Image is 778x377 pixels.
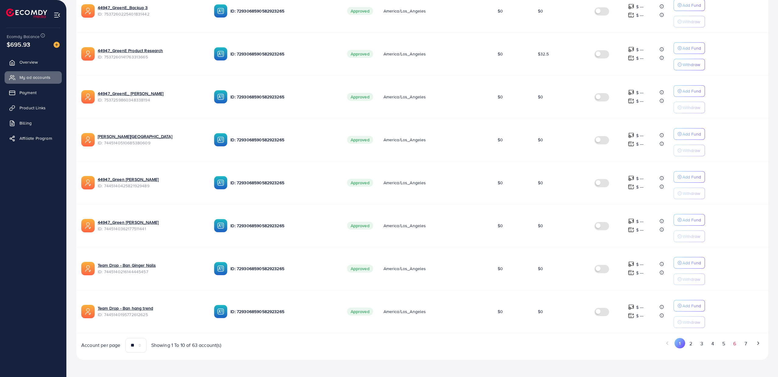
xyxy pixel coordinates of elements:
span: $0 [498,223,503,229]
img: top-up amount [628,227,634,233]
p: ID: 7293068590582923265 [230,222,337,229]
span: $0 [498,266,503,272]
p: $ --- [636,55,644,62]
p: ID: 7293068590582923265 [230,265,337,272]
span: $695.93 [7,40,30,49]
p: $ --- [636,12,644,19]
span: $0 [498,308,503,315]
span: America/Los_Angeles [384,308,426,315]
button: Go to next page [753,338,763,348]
p: $ --- [636,304,644,311]
p: $ --- [636,218,644,225]
span: ID: 7445140216144445457 [98,269,204,275]
button: Withdraw [674,16,705,27]
button: Add Fund [674,257,705,269]
p: Withdraw [682,18,700,25]
a: My ad accounts [5,71,62,83]
span: America/Los_Angeles [384,94,426,100]
button: Go to page 3 [696,338,707,349]
span: $0 [498,94,503,100]
button: Withdraw [674,273,705,285]
span: America/Los_Angeles [384,51,426,57]
span: America/Los_Angeles [384,137,426,143]
p: ID: 7293068590582923265 [230,50,337,58]
div: <span class='underline'>Team Drop - Ban hang trend</span></br>7445140195772612625 [98,305,204,318]
img: top-up amount [628,3,634,10]
button: Withdraw [674,102,705,113]
span: Approved [347,265,373,273]
span: ID: 7445140425821929489 [98,183,204,189]
div: <span class='underline'>44947_Green E_TeamVL_Nguyễn Thị Xuân Vy</span></br>7445140362177511441 [98,219,204,232]
span: Showing 1 To 10 of 63 account(s) [151,342,221,349]
img: top-up amount [628,98,634,104]
p: $ --- [636,97,644,105]
p: Withdraw [682,190,700,197]
button: Withdraw [674,316,705,328]
p: $ --- [636,132,644,139]
button: Go to page 4 [707,338,718,349]
span: My ad accounts [19,74,51,80]
span: America/Los_Angeles [384,8,426,14]
span: Affiliate Program [19,135,52,141]
span: Ecomdy Balance [7,33,40,40]
span: $0 [498,8,503,14]
a: Affiliate Program [5,132,62,144]
p: $ --- [636,312,644,319]
button: Go to page 5 [718,338,729,349]
img: ic-ads-acc.e4c84228.svg [81,305,95,318]
span: Approved [347,93,373,101]
p: ID: 7293068590582923265 [230,7,337,15]
span: $0 [538,94,543,100]
span: $0 [538,137,543,143]
a: 44947_GreenE_ [PERSON_NAME] [98,90,163,97]
span: America/Los_Angeles [384,223,426,229]
span: $0 [498,137,503,143]
span: $32.5 [538,51,549,57]
button: Withdraw [674,188,705,199]
span: Approved [347,179,373,187]
span: $0 [538,8,543,14]
p: ID: 7293068590582923265 [230,136,337,143]
a: Overview [5,56,62,68]
button: Add Fund [674,214,705,226]
img: top-up amount [628,12,634,18]
span: ID: 7537260225401831442 [98,11,204,17]
div: <span class='underline'>44947_GreenE_ Ngô Ngọc Thạch</span></br>7537259860348338194 [98,90,204,103]
p: $ --- [636,89,644,96]
div: <span class='underline'>44947_GreenE_Backup 3</span></br>7537260225401831442 [98,5,204,17]
button: Add Fund [674,128,705,140]
button: Add Fund [674,300,705,312]
span: ID: 7537259860348338194 [98,97,204,103]
p: Add Fund [682,216,701,224]
span: ID: 7445140362177511441 [98,226,204,232]
span: $0 [538,308,543,315]
span: ID: 7445140195772612625 [98,312,204,318]
span: $0 [498,180,503,186]
img: menu [54,12,61,19]
p: Withdraw [682,276,700,283]
img: top-up amount [628,184,634,190]
p: ID: 7293068590582923265 [230,179,337,186]
p: $ --- [636,140,644,148]
p: Withdraw [682,233,700,240]
a: Team Drop - Ban hang trend [98,305,153,311]
span: $0 [538,223,543,229]
button: Withdraw [674,231,705,242]
ul: Pagination [427,338,764,349]
button: Withdraw [674,145,705,156]
span: Overview [19,59,38,65]
img: ic-ba-acc.ded83a64.svg [214,262,227,275]
div: <span class='underline'>44947_GreenE Product Research</span></br>7537260141763313665 [98,48,204,60]
img: ic-ba-acc.ded83a64.svg [214,176,227,189]
img: top-up amount [628,175,634,181]
p: ID: 7293068590582923265 [230,308,337,315]
a: 44947_Green [PERSON_NAME] [98,219,159,225]
span: Approved [347,308,373,315]
p: Add Fund [682,44,701,52]
span: ID: 7445140510685380609 [98,140,204,146]
button: Go to page 6 [729,338,740,349]
p: ID: 7293068590582923265 [230,93,337,100]
span: Account per page [81,342,121,349]
p: $ --- [636,269,644,277]
span: Approved [347,7,373,15]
